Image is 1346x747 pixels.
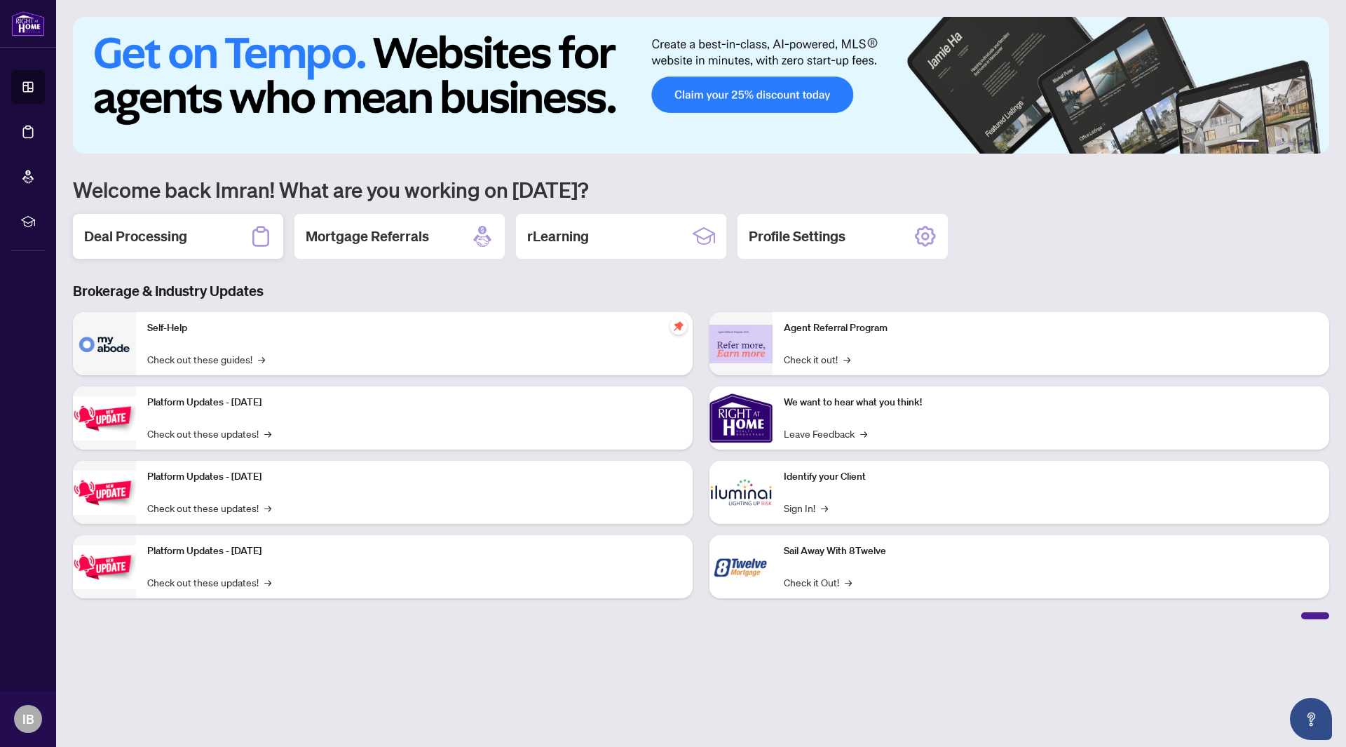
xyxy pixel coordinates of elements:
button: 3 [1276,140,1282,145]
p: Platform Updates - [DATE] [147,395,681,410]
button: Open asap [1290,698,1332,740]
p: Sail Away With 8Twelve [784,544,1318,559]
img: Platform Updates - July 8, 2025 [73,471,136,515]
p: We want to hear what you think! [784,395,1318,410]
a: Check out these updates!→ [147,426,271,441]
a: Check out these updates!→ [147,574,271,590]
span: pushpin [670,318,687,335]
p: Agent Referral Program [784,321,1318,336]
p: Platform Updates - [DATE] [147,544,681,559]
a: Check out these updates!→ [147,500,271,516]
a: Check out these guides!→ [147,351,265,367]
span: → [264,500,271,516]
span: IB [22,709,34,729]
span: → [821,500,828,516]
button: 6 [1310,140,1315,145]
span: → [843,351,850,367]
h3: Brokerage & Industry Updates [73,281,1329,301]
h2: rLearning [527,227,589,246]
a: Leave Feedback→ [784,426,867,441]
span: → [264,574,271,590]
img: Identify your Client [709,461,773,524]
span: → [264,426,271,441]
img: Agent Referral Program [709,325,773,363]
p: Platform Updates - [DATE] [147,469,681,485]
h1: Welcome back Imran! What are you working on [DATE]? [73,176,1329,203]
span: → [258,351,265,367]
span: → [860,426,867,441]
p: Identify your Client [784,469,1318,485]
img: Platform Updates - July 21, 2025 [73,396,136,440]
a: Check it out!→ [784,351,850,367]
h2: Mortgage Referrals [306,227,429,246]
a: Check it Out!→ [784,574,852,590]
button: 4 [1287,140,1293,145]
button: 2 [1265,140,1270,145]
a: Sign In!→ [784,500,828,516]
img: Self-Help [73,312,136,375]
button: 5 [1298,140,1304,145]
h2: Profile Settings [749,227,845,246]
span: → [845,574,852,590]
img: Platform Updates - June 23, 2025 [73,545,136,589]
h2: Deal Processing [84,227,187,246]
img: Sail Away With 8Twelve [709,535,773,598]
p: Self-Help [147,321,681,336]
img: logo [11,11,45,36]
img: Slide 0 [73,17,1329,154]
img: We want to hear what you think! [709,386,773,450]
button: 1 [1237,140,1259,145]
